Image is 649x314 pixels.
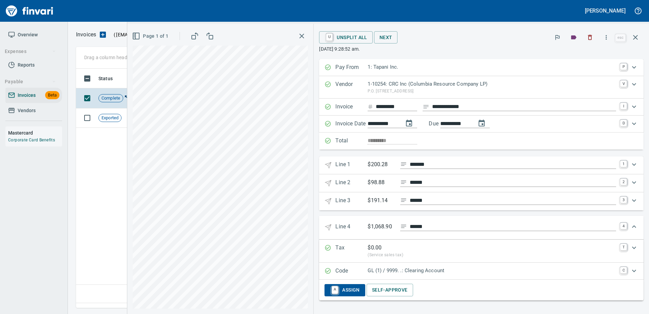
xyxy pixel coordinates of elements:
[96,31,110,39] button: Upload an Invoice
[98,74,122,83] span: Status
[319,192,644,210] div: Expand
[566,30,581,45] button: Labels
[335,244,368,259] p: Tax
[583,5,627,16] button: [PERSON_NAME]
[368,252,616,259] p: (Service sales tax)
[5,88,62,103] a: InvoicesBeta
[99,95,123,102] span: Complete
[401,115,417,132] button: change date
[5,77,56,86] span: Payable
[335,267,368,276] p: Code
[620,244,627,250] a: T
[98,74,113,83] span: Status
[620,267,627,274] a: C
[620,178,627,185] a: 2
[614,29,644,46] span: Close invoice
[620,120,627,126] a: D
[615,34,626,41] a: esc
[368,103,373,111] svg: Invoice number
[368,88,616,95] p: P.O. [STREET_ADDRESS]
[368,267,616,275] p: GL (1) / 9999. .: Clearing Account
[335,196,368,206] p: Line 3
[18,106,36,115] span: Vendors
[368,244,382,252] p: $ 0.00
[335,63,368,72] p: Pay From
[474,115,490,132] button: change due date
[620,63,627,70] a: P
[76,31,96,39] nav: breadcrumb
[5,27,62,42] a: Overview
[76,31,96,39] p: Invoices
[335,103,368,111] p: Invoice
[5,103,62,118] a: Vendors
[620,160,627,167] a: 1
[133,32,168,40] span: Page 1 of 1
[335,178,368,188] p: Line 2
[423,103,429,110] svg: Invoice description
[99,115,121,121] span: Exported
[131,30,171,42] button: Page 1 of 1
[368,223,395,231] p: $1,068.90
[585,7,626,14] h5: [PERSON_NAME]
[18,91,36,100] span: Invoices
[374,31,398,44] button: Next
[8,129,62,137] h6: Mastercard
[368,80,616,88] p: 1-10254: CRC Inc (Columbia Resource Company LP)
[368,178,395,187] p: $98.88
[372,286,408,294] span: Self-Approve
[379,33,392,42] span: Next
[429,120,461,128] p: Due
[123,95,132,101] span: Invoice Split
[319,280,644,300] div: Expand
[620,196,627,203] a: 3
[115,31,193,38] span: [EMAIL_ADDRESS][DOMAIN_NAME]
[319,46,644,52] p: [DATE] 9:28:52 am.
[620,103,627,109] a: I
[84,54,184,61] p: Drag a column heading here to group the table
[368,63,616,71] p: 1: Tapani Inc.
[368,160,395,169] p: $200.28
[319,156,644,174] div: Expand
[319,116,644,133] div: Expand
[620,223,627,229] a: 4
[550,30,565,45] button: Flag
[5,47,56,56] span: Expenses
[4,3,55,19] img: Finvari
[319,174,644,192] div: Expand
[319,59,644,76] div: Expand
[2,75,59,88] button: Payable
[332,286,338,294] a: A
[335,160,368,170] p: Line 1
[326,33,333,41] a: U
[324,284,365,296] button: AAssign
[45,91,59,99] span: Beta
[335,223,368,232] p: Line 4
[582,30,597,45] button: Discard
[18,31,38,39] span: Overview
[319,263,644,280] div: Expand
[8,138,55,142] a: Corporate Card Benefits
[18,61,35,69] span: Reports
[319,99,644,116] div: Expand
[330,284,359,296] span: Assign
[2,45,59,58] button: Expenses
[335,120,368,128] p: Invoice Date
[319,240,644,263] div: Expand
[335,80,368,94] p: Vendor
[5,57,62,73] a: Reports
[324,32,367,43] span: Unsplit All
[367,284,413,296] button: Self-Approve
[319,31,372,43] button: UUnsplit All
[368,196,395,205] p: $191.14
[110,31,196,38] p: ( )
[319,76,644,99] div: Expand
[319,216,644,239] div: Expand
[620,80,627,87] a: V
[599,30,614,45] button: More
